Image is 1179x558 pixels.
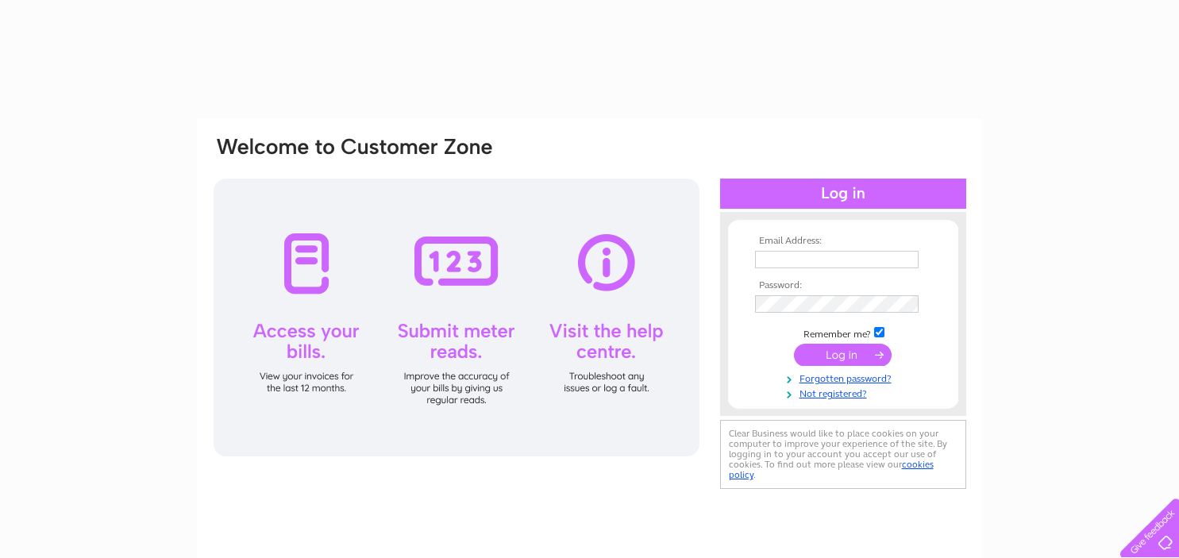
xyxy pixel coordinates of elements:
input: Submit [794,344,892,366]
a: cookies policy [729,459,934,480]
div: Clear Business would like to place cookies on your computer to improve your experience of the sit... [720,420,966,489]
th: Email Address: [751,236,935,247]
a: Forgotten password? [755,370,935,385]
th: Password: [751,280,935,291]
a: Not registered? [755,385,935,400]
td: Remember me? [751,325,935,341]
